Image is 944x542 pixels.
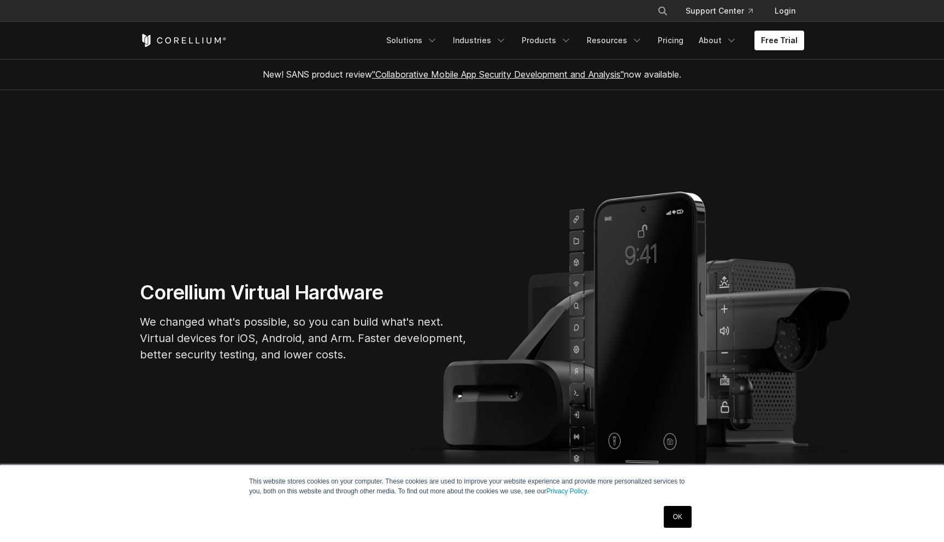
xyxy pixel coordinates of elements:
[249,476,695,496] p: This website stores cookies on your computer. These cookies are used to improve your website expe...
[140,280,468,305] h1: Corellium Virtual Hardware
[766,1,804,21] a: Login
[692,31,744,50] a: About
[644,1,804,21] div: Navigation Menu
[546,487,588,495] a: Privacy Policy.
[515,31,578,50] a: Products
[380,31,444,50] a: Solutions
[380,31,804,50] div: Navigation Menu
[754,31,804,50] a: Free Trial
[140,34,227,47] a: Corellium Home
[653,1,672,21] button: Search
[664,506,692,528] a: OK
[580,31,649,50] a: Resources
[677,1,762,21] a: Support Center
[651,31,690,50] a: Pricing
[263,69,681,80] span: New! SANS product review now available.
[446,31,513,50] a: Industries
[140,314,468,363] p: We changed what's possible, so you can build what's next. Virtual devices for iOS, Android, and A...
[372,69,624,80] a: "Collaborative Mobile App Security Development and Analysis"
